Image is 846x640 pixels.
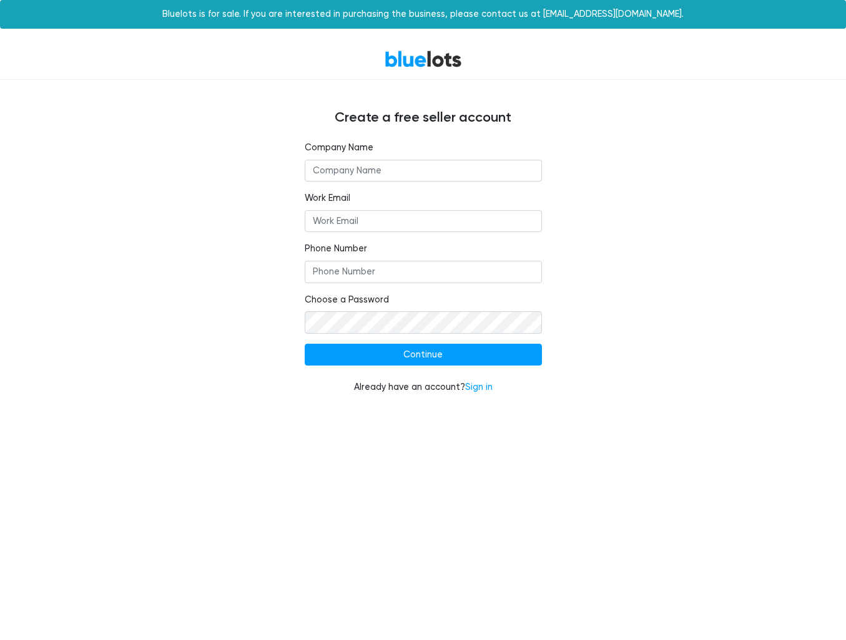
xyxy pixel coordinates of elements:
label: Phone Number [305,242,367,256]
a: Sign in [465,382,493,392]
label: Choose a Password [305,293,389,307]
label: Work Email [305,192,350,205]
input: Continue [305,344,542,366]
input: Company Name [305,160,542,182]
input: Work Email [305,210,542,233]
div: Already have an account? [305,381,542,394]
h4: Create a free seller account [49,110,798,126]
a: BlueLots [385,50,462,68]
input: Phone Number [305,261,542,283]
label: Company Name [305,141,373,155]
